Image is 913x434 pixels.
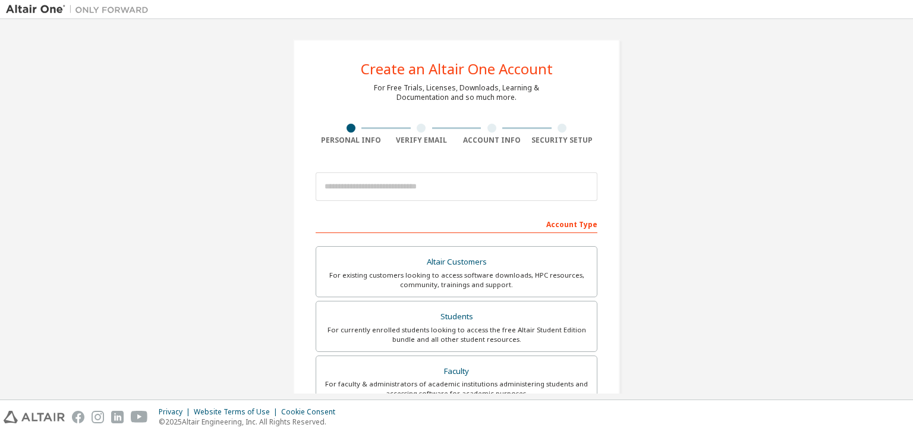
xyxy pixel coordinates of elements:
div: Personal Info [316,136,386,145]
div: Account Type [316,214,597,233]
div: Faculty [323,363,590,380]
div: Account Info [456,136,527,145]
img: facebook.svg [72,411,84,423]
img: altair_logo.svg [4,411,65,423]
div: Security Setup [527,136,598,145]
div: For existing customers looking to access software downloads, HPC resources, community, trainings ... [323,271,590,290]
div: Website Terms of Use [194,407,281,417]
img: youtube.svg [131,411,148,423]
img: Altair One [6,4,155,15]
div: For currently enrolled students looking to access the free Altair Student Edition bundle and all ... [323,325,590,344]
img: instagram.svg [92,411,104,423]
p: © 2025 Altair Engineering, Inc. All Rights Reserved. [159,417,342,427]
div: Cookie Consent [281,407,342,417]
div: Privacy [159,407,194,417]
div: Students [323,309,590,325]
div: Verify Email [386,136,457,145]
div: Create an Altair One Account [361,62,553,76]
img: linkedin.svg [111,411,124,423]
div: For faculty & administrators of academic institutions administering students and accessing softwa... [323,379,590,398]
div: For Free Trials, Licenses, Downloads, Learning & Documentation and so much more. [374,83,539,102]
div: Altair Customers [323,254,590,271]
